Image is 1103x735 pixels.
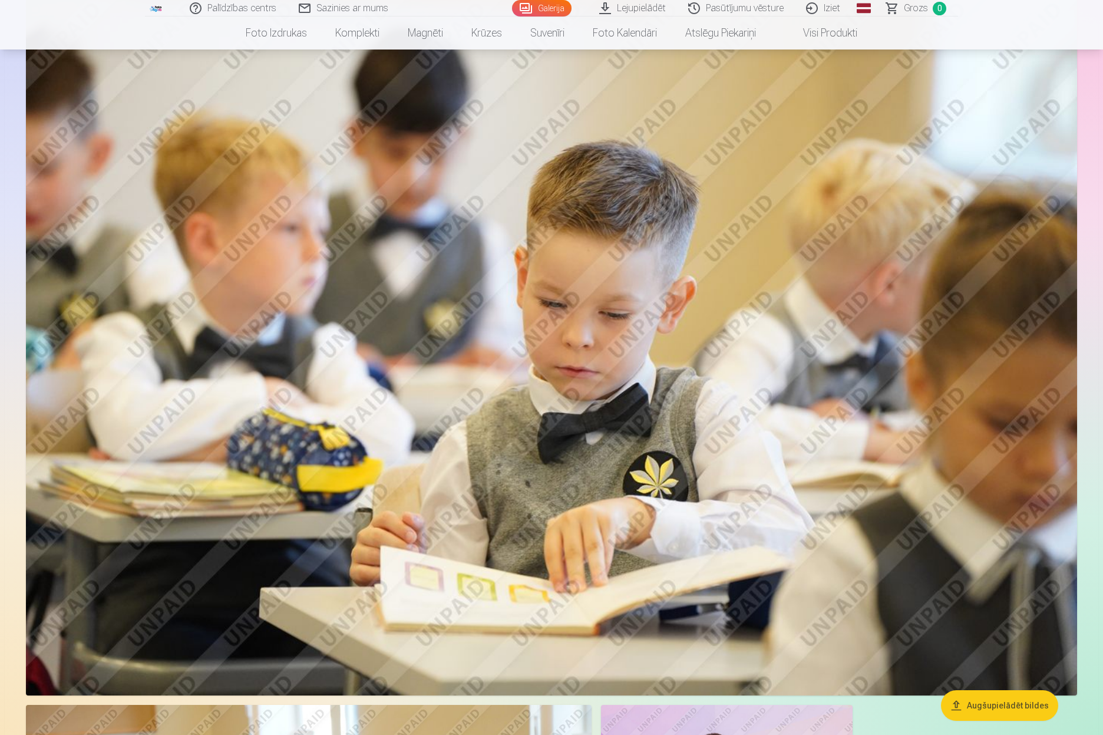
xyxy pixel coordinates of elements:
[150,5,163,12] img: /fa1
[457,17,516,50] a: Krūzes
[904,1,928,15] span: Grozs
[394,17,457,50] a: Magnēti
[516,17,579,50] a: Suvenīri
[232,17,321,50] a: Foto izdrukas
[579,17,671,50] a: Foto kalendāri
[321,17,394,50] a: Komplekti
[933,2,946,15] span: 0
[671,17,770,50] a: Atslēgu piekariņi
[770,17,871,50] a: Visi produkti
[941,690,1058,721] button: Augšupielādēt bildes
